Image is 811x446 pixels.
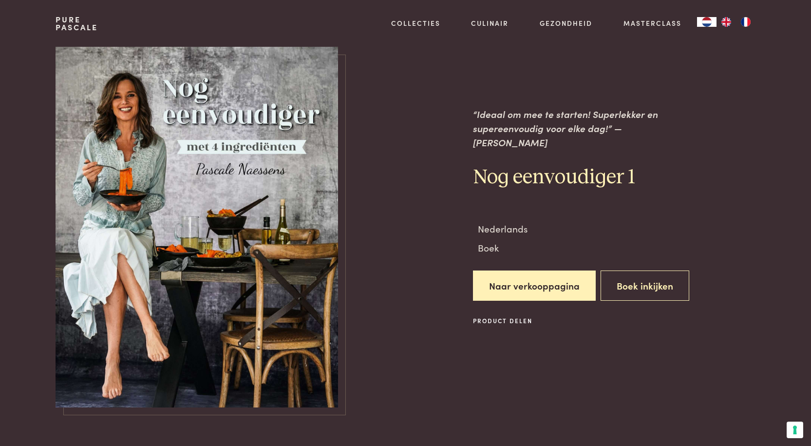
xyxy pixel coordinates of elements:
[736,17,755,27] a: FR
[787,422,803,438] button: Uw voorkeuren voor toestemming voor trackingtechnologieën
[601,271,689,301] button: Boek inkijken
[56,47,338,407] img: https://admin.purepascale.com/wp-content/uploads/2022/12/pascale-naessens-nog-eenvoudiger-1.jpeg
[623,18,681,28] a: Masterclass
[697,17,755,27] aside: Language selected: Nederlands
[473,271,596,301] a: Naar verkooppagina
[473,241,528,255] div: Boek
[471,18,509,28] a: Culinair
[56,16,98,31] a: PurePascale
[473,222,528,236] div: Nederlands
[473,165,696,191] h2: Nog eenvoudiger 1
[717,17,755,27] ul: Language list
[697,17,717,27] div: Language
[697,17,717,27] a: NL
[540,18,592,28] a: Gezondheid
[717,17,736,27] a: EN
[473,107,696,149] p: “Ideaal om mee te starten! Superlekker en supereenvoudig voor elke dag!” — [PERSON_NAME]
[391,18,440,28] a: Collecties
[473,316,543,325] span: Product delen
